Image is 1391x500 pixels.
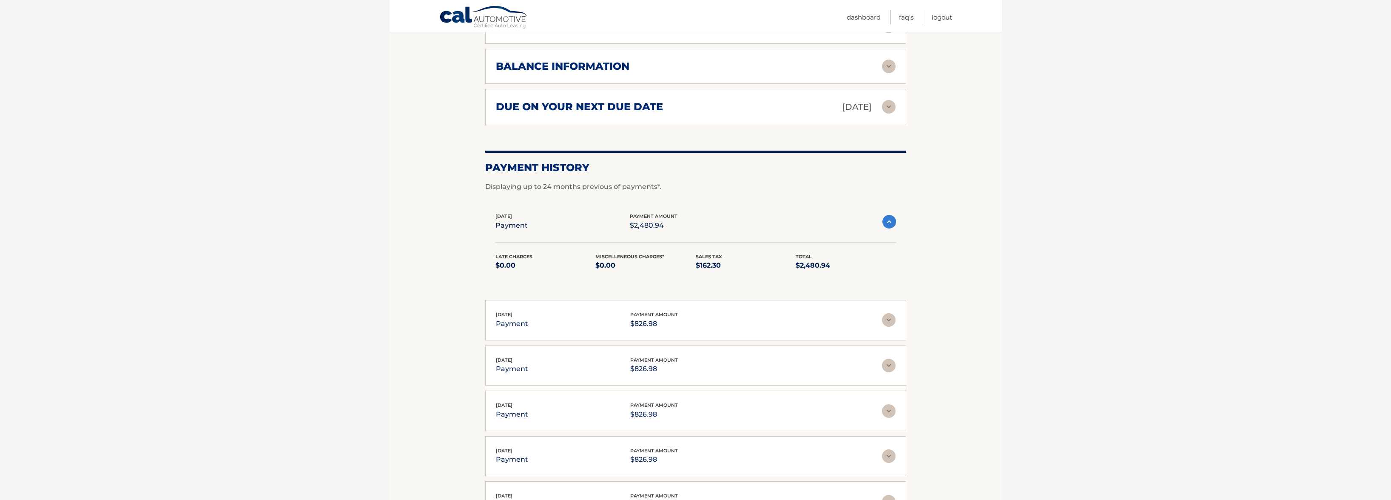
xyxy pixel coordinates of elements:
[882,313,896,327] img: accordion-rest.svg
[932,10,952,24] a: Logout
[495,213,512,219] span: [DATE]
[496,357,512,363] span: [DATE]
[630,220,677,231] p: $2,480.94
[630,448,678,454] span: payment amount
[496,363,528,375] p: payment
[882,100,896,114] img: accordion-rest.svg
[882,215,896,229] img: accordion-active.svg
[630,311,678,317] span: payment amount
[595,260,696,271] p: $0.00
[630,363,678,375] p: $826.98
[496,402,512,408] span: [DATE]
[496,448,512,454] span: [DATE]
[495,254,532,260] span: Late Charges
[882,449,896,463] img: accordion-rest.svg
[495,220,528,231] p: payment
[630,318,678,330] p: $826.98
[595,254,664,260] span: Miscelleneous Charges*
[842,100,872,114] p: [DATE]
[796,254,812,260] span: Total
[882,60,896,73] img: accordion-rest.svg
[496,318,528,330] p: payment
[796,260,896,271] p: $2,480.94
[899,10,913,24] a: FAQ's
[485,182,906,192] p: Displaying up to 24 months previous of payments*.
[630,493,678,499] span: payment amount
[495,260,596,271] p: $0.00
[630,454,678,466] p: $826.98
[496,60,629,73] h2: balance information
[630,357,678,363] span: payment amount
[485,161,906,174] h2: Payment History
[630,213,677,219] span: payment amount
[439,6,529,30] a: Cal Automotive
[496,493,512,499] span: [DATE]
[496,454,528,466] p: payment
[847,10,881,24] a: Dashboard
[496,311,512,317] span: [DATE]
[882,359,896,372] img: accordion-rest.svg
[630,409,678,420] p: $826.98
[496,100,663,113] h2: due on your next due date
[882,404,896,418] img: accordion-rest.svg
[696,254,722,260] span: Sales Tax
[696,260,796,271] p: $162.30
[630,402,678,408] span: payment amount
[496,409,528,420] p: payment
